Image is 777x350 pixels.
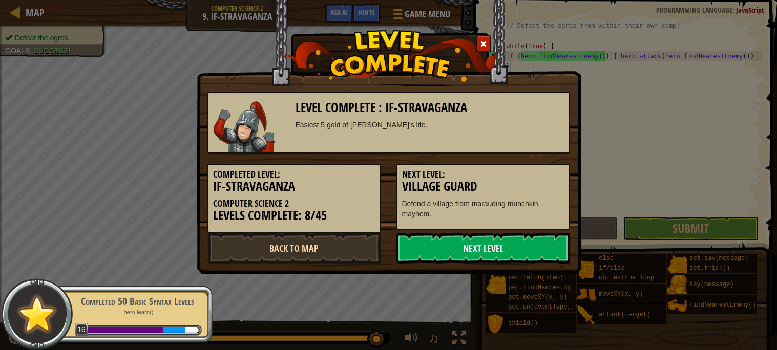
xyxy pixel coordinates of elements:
[213,169,375,180] h5: Completed Level:
[296,101,564,115] h3: Level Complete : If-stravaganza
[279,30,498,82] img: level_complete.png
[75,323,89,337] span: 16
[213,209,375,223] h3: Levels Complete: 8/45
[73,294,202,309] div: Completed 50 Basic Syntax Levels
[214,101,275,152] img: samurai.png
[396,233,570,264] a: Next Level
[402,199,564,219] p: Defend a village from marauding munchkin mayhem.
[296,120,564,130] div: Easiest 5 gold of [PERSON_NAME]'s life.
[213,180,375,193] h3: If-stravaganza
[402,180,564,193] h3: Village Guard
[213,199,375,209] h5: Computer Science 2
[207,233,381,264] a: Back to Map
[402,169,564,180] h5: Next Level:
[73,309,202,316] p: hero.learn()
[14,291,60,337] img: default.png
